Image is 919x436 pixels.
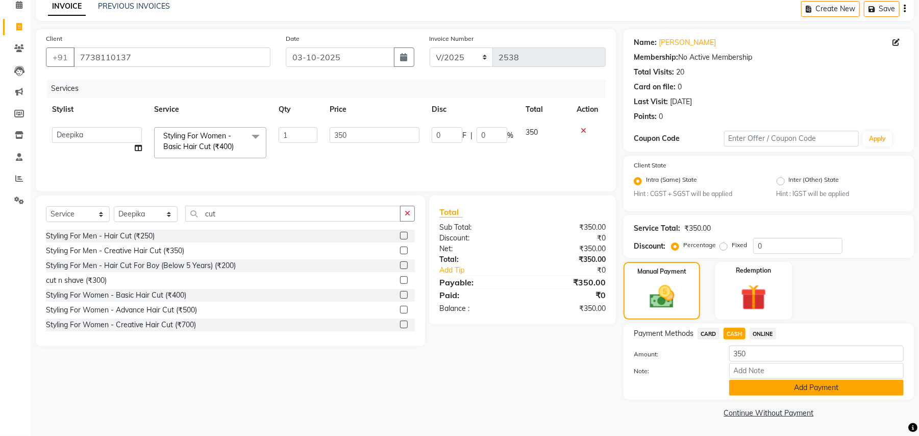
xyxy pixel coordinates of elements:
div: [DATE] [670,96,692,107]
label: Manual Payment [637,267,686,276]
div: Balance : [432,303,523,314]
div: Payable: [432,276,523,288]
button: Create New [801,1,860,17]
button: Save [864,1,900,17]
div: 20 [676,67,684,78]
input: Add Note [729,363,904,379]
div: ₹350.00 [523,303,613,314]
th: Action [570,98,606,121]
div: Membership: [634,52,678,63]
div: ₹350.00 [684,223,711,234]
a: PREVIOUS INVOICES [98,2,170,11]
a: Add Tip [432,265,538,276]
div: Styling For Men - Creative Hair Cut (₹350) [46,246,184,256]
div: ₹350.00 [523,244,613,254]
button: +91 [46,47,74,67]
div: Styling For Men - Hair Cut (₹250) [46,231,155,241]
div: Card on file: [634,82,676,92]
div: cut n shave (₹300) [46,275,107,286]
span: ONLINE [750,328,776,340]
small: Hint : CGST + SGST will be applied [634,189,761,199]
div: Sub Total: [432,222,523,233]
button: Apply [863,131,892,147]
small: Hint : IGST will be applied [777,189,904,199]
input: Search by Name/Mobile/Email/Code [73,47,270,67]
span: 350 [526,128,538,137]
img: _cash.svg [642,282,682,311]
span: % [507,130,513,141]
span: Styling For Women - Basic Hair Cut (₹400) [163,131,234,151]
div: Service Total: [634,223,680,234]
th: Stylist [46,98,148,121]
label: Intra (Same) State [646,175,697,187]
span: Payment Methods [634,328,693,339]
div: ₹350.00 [523,276,613,288]
div: Paid: [432,289,523,301]
div: Styling For Women - Basic Hair Cut (₹400) [46,290,186,301]
label: Amount: [626,350,721,359]
th: Service [148,98,272,121]
label: Percentage [683,240,716,250]
div: Styling For Women - Creative Hair Cut (₹700) [46,320,196,330]
img: _gift.svg [733,281,775,313]
div: Discount: [634,241,665,252]
input: Enter Offer / Coupon Code [724,131,859,147]
div: Total: [432,254,523,265]
label: Note: [626,367,721,376]
label: Invoice Number [430,34,474,43]
div: Coupon Code [634,133,724,144]
label: Client State [634,161,666,170]
span: CARD [698,328,719,340]
th: Qty [272,98,324,121]
a: x [234,142,238,151]
div: ₹0 [538,265,613,276]
div: ₹350.00 [523,254,613,265]
label: Client [46,34,62,43]
div: Discount: [432,233,523,244]
div: ₹0 [523,233,613,244]
label: Inter (Other) State [789,175,839,187]
div: No Active Membership [634,52,904,63]
label: Redemption [736,266,771,275]
div: Last Visit: [634,96,668,107]
span: CASH [724,328,746,340]
input: Search or Scan [185,206,401,222]
th: Disc [426,98,519,121]
div: 0 [678,82,682,92]
div: Styling For Women - Advance Hair Cut (₹500) [46,305,197,316]
div: Points: [634,111,657,122]
label: Fixed [732,240,747,250]
th: Price [324,98,426,121]
label: Date [286,34,300,43]
button: Add Payment [729,380,904,396]
span: F [462,130,466,141]
div: Net: [432,244,523,254]
a: [PERSON_NAME] [659,37,716,48]
div: ₹350.00 [523,222,613,233]
div: Total Visits: [634,67,674,78]
input: Amount [729,346,904,361]
div: Services [47,79,613,98]
th: Total [519,98,570,121]
div: Name: [634,37,657,48]
div: ₹0 [523,289,613,301]
div: 0 [659,111,663,122]
div: Styling For Men - Hair Cut For Boy (Below 5 Years) (₹200) [46,260,236,271]
span: | [470,130,473,141]
span: Total [439,207,463,217]
a: Continue Without Payment [626,408,912,419]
